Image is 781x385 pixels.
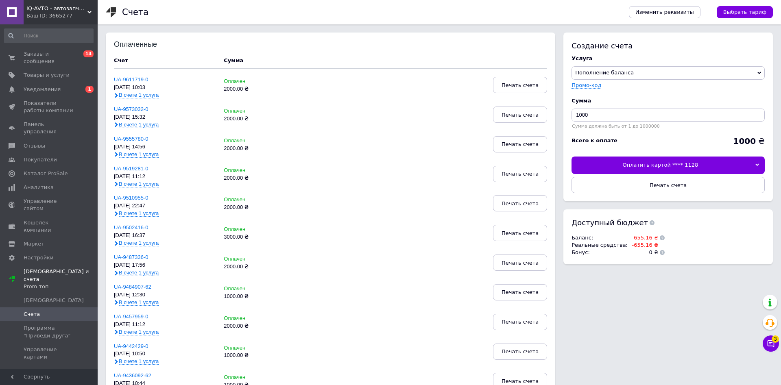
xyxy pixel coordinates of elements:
[224,146,293,152] div: 2000.00 ₴
[114,292,216,298] div: [DATE] 12:30
[83,50,94,57] span: 14
[114,57,216,64] div: Счет
[502,171,539,177] span: Печать счета
[635,9,694,16] span: Изменить реквизиты
[114,85,216,91] div: [DATE] 10:03
[119,151,159,158] span: В счете 1 услуга
[24,184,54,191] span: Аналитика
[114,372,151,378] a: UA-9436092-62
[733,136,756,146] b: 1000
[114,233,216,239] div: [DATE] 16:37
[114,195,148,201] a: UA-9510955-0
[24,219,75,234] span: Кошелек компании
[85,86,94,93] span: 1
[628,234,658,241] td: -655.16 ₴
[224,264,293,270] div: 2000.00 ₴
[572,55,765,62] div: Услуга
[572,249,628,256] td: Бонус :
[493,254,547,271] button: Печать счета
[114,106,148,112] a: UA-9573032-0
[119,358,159,365] span: В счете 1 услуга
[224,323,293,329] div: 2000.00 ₴
[493,195,547,211] button: Печать счета
[114,254,148,260] a: UA-9487336-0
[502,112,539,118] span: Печать счета
[26,12,98,20] div: Ваш ID: 3665277
[224,374,293,381] div: Оплачен
[493,136,547,152] button: Печать счета
[733,137,765,145] div: ₴
[24,240,44,248] span: Маркет
[24,297,84,304] span: [DEMOGRAPHIC_DATA]
[114,313,148,320] a: UA-9457959-0
[24,100,75,114] span: Показатели работы компании
[24,156,57,163] span: Покупатели
[114,144,216,150] div: [DATE] 14:56
[650,182,687,188] span: Печать счета
[24,198,75,212] span: Управление сайтом
[224,57,243,64] div: Сумма
[224,167,293,174] div: Оплачен
[122,7,148,17] h1: Счета
[224,345,293,351] div: Оплачен
[119,210,159,217] span: В счете 1 услуга
[119,299,159,306] span: В счете 1 услуга
[723,9,766,16] span: Выбрать тариф
[114,114,216,120] div: [DATE] 15:32
[628,249,658,256] td: 0 ₴
[502,289,539,295] span: Печать счета
[628,241,658,249] td: -655.16 ₴
[772,335,779,343] span: 3
[224,294,293,300] div: 1000.00 ₴
[24,170,68,177] span: Каталог ProSale
[114,41,167,49] div: Оплаченные
[114,262,216,268] div: [DATE] 17:56
[572,157,749,174] div: Оплатить картой **** 1128
[24,346,75,361] span: Управление картами
[4,28,94,43] input: Поиск
[717,6,773,18] a: Выбрать тариф
[224,204,293,211] div: 2000.00 ₴
[24,324,75,339] span: Программа "Приведи друга"
[763,335,779,352] button: Чат с покупателем3
[119,270,159,276] span: В счете 1 услуга
[114,343,148,349] a: UA-9442429-0
[502,260,539,266] span: Печать счета
[502,82,539,88] span: Печать счета
[502,141,539,147] span: Печать счета
[224,286,293,292] div: Оплачен
[24,268,98,290] span: [DEMOGRAPHIC_DATA] и счета
[114,203,216,209] div: [DATE] 22:47
[572,177,765,193] button: Печать счета
[572,41,765,51] div: Создание счета
[24,72,70,79] span: Товары и услуги
[24,142,45,150] span: Отзывы
[493,225,547,241] button: Печать счета
[224,352,293,359] div: 1000.00 ₴
[224,256,293,262] div: Оплачен
[502,348,539,355] span: Печать счета
[224,234,293,240] div: 3000.00 ₴
[119,122,159,128] span: В счете 1 услуга
[224,226,293,233] div: Оплачен
[119,92,159,98] span: В счете 1 услуга
[114,224,148,231] a: UA-9502416-0
[114,136,148,142] a: UA-9555780-0
[119,329,159,335] span: В счете 1 услуга
[119,181,159,187] span: В счете 1 услуга
[572,218,648,228] span: Доступный бюджет
[493,314,547,330] button: Печать счета
[24,254,53,261] span: Настройки
[502,319,539,325] span: Печать счета
[224,86,293,92] div: 2000.00 ₴
[629,6,700,18] a: Изменить реквизиты
[224,175,293,181] div: 2000.00 ₴
[26,5,87,12] span: IQ-AVTO - автозапчасти, автоаксессуары и автоэлектроника
[114,351,216,357] div: [DATE] 10:50
[119,240,159,246] span: В счете 1 услуга
[114,76,148,83] a: UA-9611719-0
[572,241,628,249] td: Реальные средства :
[572,124,765,129] div: Сумма должна быть от 1 до 1000000
[24,283,98,290] div: Prom топ
[575,70,634,76] span: Пополнение баланса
